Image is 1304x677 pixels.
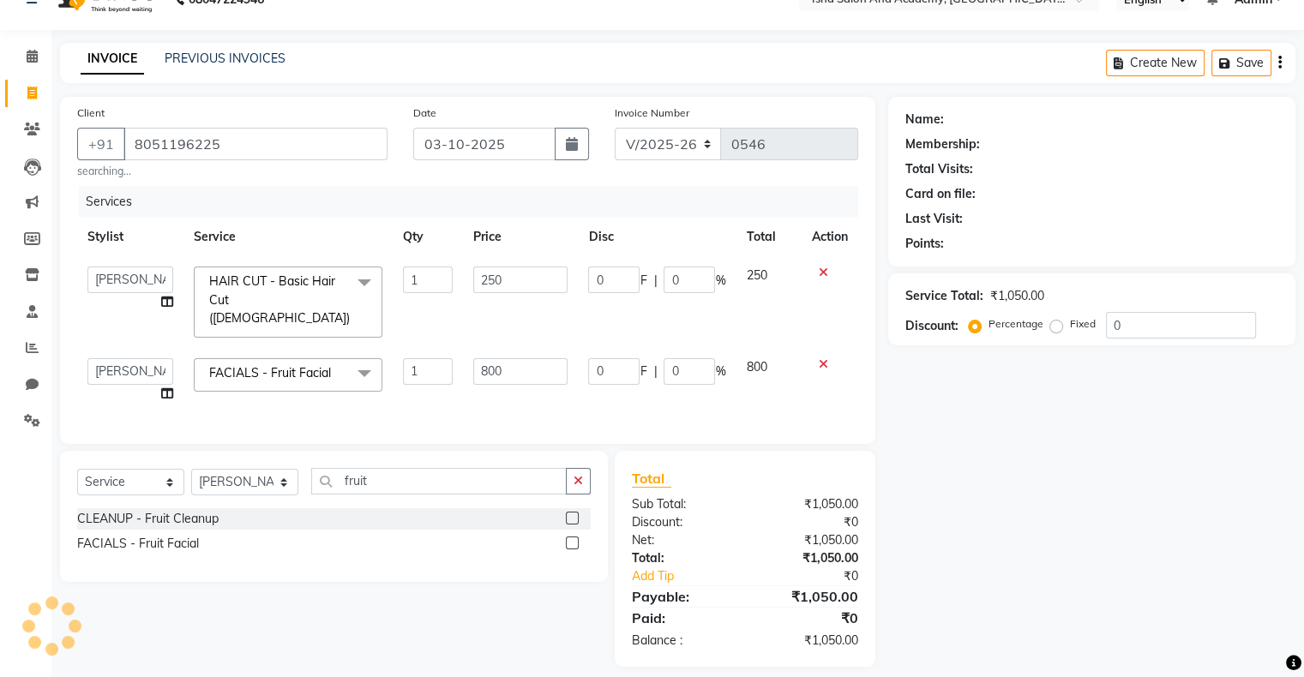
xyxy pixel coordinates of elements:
[463,218,578,256] th: Price
[766,567,870,585] div: ₹0
[209,273,350,326] span: HAIR CUT - Basic Hair Cut ([DEMOGRAPHIC_DATA])
[745,495,871,513] div: ₹1,050.00
[745,549,871,567] div: ₹1,050.00
[619,549,745,567] div: Total:
[802,218,858,256] th: Action
[905,185,976,203] div: Card on file:
[77,535,199,553] div: FACIALS - Fruit Facial
[615,105,689,121] label: Invoice Number
[209,365,331,380] span: FACIALS - Fruit Facial
[653,362,657,380] span: |
[578,218,736,256] th: Disc
[905,135,980,153] div: Membership:
[1211,50,1271,76] button: Save
[746,267,766,283] span: 250
[745,513,871,531] div: ₹0
[619,567,766,585] a: Add Tip
[745,586,871,607] div: ₹1,050.00
[77,218,183,256] th: Stylist
[77,510,219,528] div: CLEANUP - Fruit Cleanup
[905,235,944,253] div: Points:
[619,586,745,607] div: Payable:
[619,632,745,650] div: Balance :
[311,468,567,494] input: Search or Scan
[81,44,144,75] a: INVOICE
[619,531,745,549] div: Net:
[632,470,671,488] span: Total
[77,105,105,121] label: Client
[393,218,463,256] th: Qty
[619,513,745,531] div: Discount:
[715,272,725,290] span: %
[905,210,963,228] div: Last Visit:
[1070,316,1096,332] label: Fixed
[745,632,871,650] div: ₹1,050.00
[905,287,983,305] div: Service Total:
[79,186,871,218] div: Services
[77,164,388,179] small: searching...
[745,608,871,628] div: ₹0
[183,218,393,256] th: Service
[619,495,745,513] div: Sub Total:
[331,365,339,380] a: x
[989,316,1043,332] label: Percentage
[165,51,285,66] a: PREVIOUS INVOICES
[640,362,646,380] span: F
[413,105,436,121] label: Date
[745,531,871,549] div: ₹1,050.00
[640,272,646,290] span: F
[736,218,801,256] th: Total
[350,310,358,326] a: x
[1106,50,1205,76] button: Create New
[905,160,973,178] div: Total Visits:
[123,128,388,160] input: Search by Name/Mobile/Email/Code
[990,287,1044,305] div: ₹1,050.00
[905,317,958,335] div: Discount:
[715,362,725,380] span: %
[905,111,944,129] div: Name:
[653,272,657,290] span: |
[77,128,125,160] button: +91
[746,359,766,374] span: 800
[619,608,745,628] div: Paid:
